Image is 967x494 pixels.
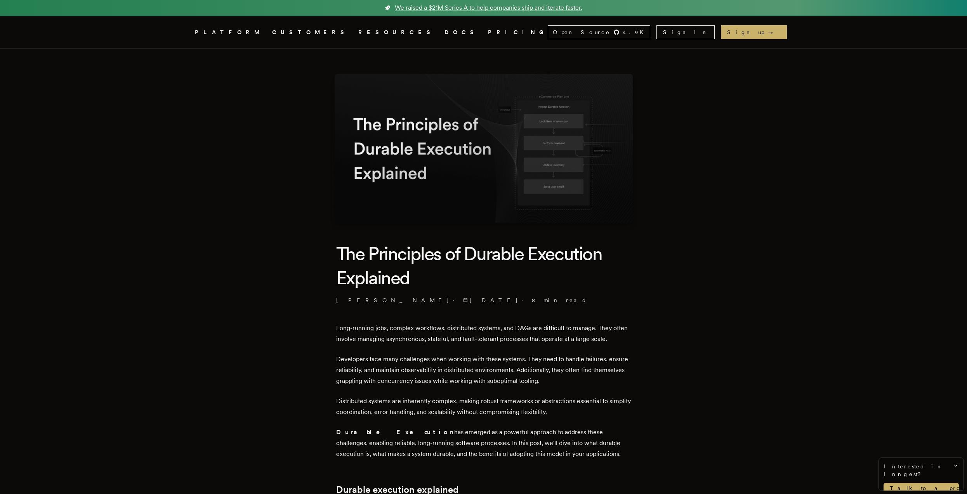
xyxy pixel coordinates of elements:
a: [PERSON_NAME] [336,296,450,304]
a: Sign up [721,25,787,39]
span: We raised a $21M Series A to help companies ship and iterate faster. [395,3,582,12]
button: RESOURCES [358,28,435,37]
nav: Global [173,16,794,49]
a: CUSTOMERS [272,28,349,37]
p: Long-running jobs, complex workflows, distributed systems, and DAGs are difficult to manage. They... [336,323,631,344]
span: 4.9 K [623,28,648,36]
span: 8 min read [532,296,587,304]
p: · · [336,296,631,304]
p: Developers face many challenges when working with these systems. They need to handle failures, en... [336,354,631,386]
a: PRICING [488,28,548,37]
a: Sign In [656,25,715,39]
img: Featured image for The Principles of Durable Execution Explained blog post [335,74,633,223]
button: PLATFORM [195,28,263,37]
h1: The Principles of Durable Execution Explained [336,242,631,290]
a: Talk to a product expert [884,483,959,494]
p: has emerged as a powerful approach to address these challenges, enabling reliable, long-running s... [336,427,631,459]
strong: Durable Execution [336,428,454,436]
a: DOCS [444,28,479,37]
span: Interested in Inngest? [884,463,959,478]
span: [DATE] [463,296,518,304]
span: → [767,28,781,36]
p: Distributed systems are inherently complex, making robust frameworks or abstractions essential to... [336,396,631,417]
span: Open Source [553,28,610,36]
